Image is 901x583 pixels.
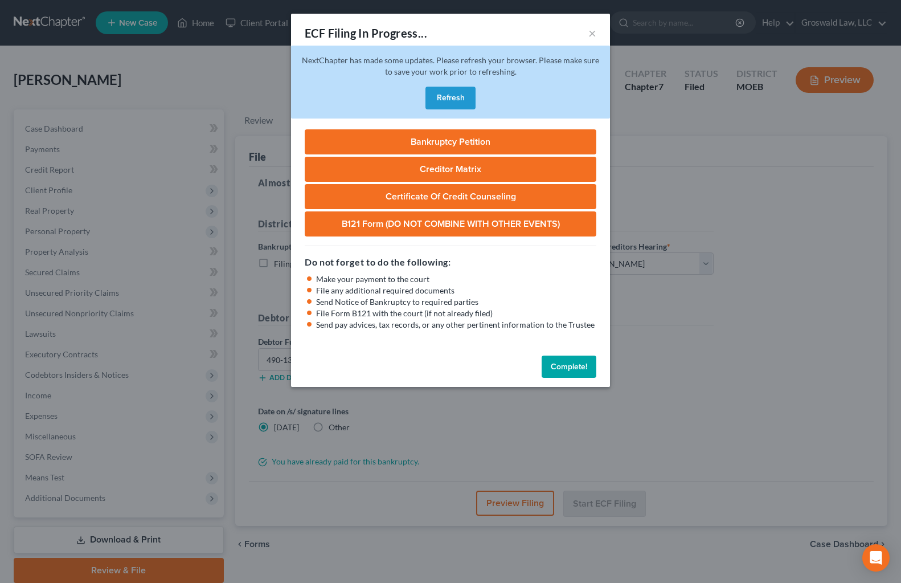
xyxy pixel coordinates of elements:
span: NextChapter has made some updates. Please refresh your browser. Please make sure to save your wor... [302,55,599,76]
li: File Form B121 with the court (if not already filed) [316,308,596,319]
li: Send Notice of Bankruptcy to required parties [316,296,596,308]
div: ECF Filing In Progress... [305,25,427,41]
div: Open Intercom Messenger [862,544,890,572]
a: B121 Form (DO NOT COMBINE WITH OTHER EVENTS) [305,211,596,237]
button: Refresh [425,87,476,109]
li: Send pay advices, tax records, or any other pertinent information to the Trustee [316,319,596,331]
button: Complete! [542,356,596,378]
a: Bankruptcy Petition [305,129,596,154]
a: Certificate of Credit Counseling [305,184,596,209]
li: File any additional required documents [316,285,596,296]
h5: Do not forget to do the following: [305,255,596,269]
li: Make your payment to the court [316,274,596,285]
a: Creditor Matrix [305,157,596,182]
button: × [588,26,596,40]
